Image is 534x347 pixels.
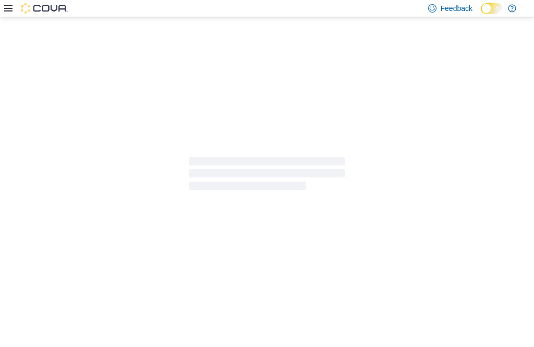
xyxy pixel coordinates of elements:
span: Dark Mode [481,14,481,15]
span: Loading [189,159,345,193]
span: Feedback [441,3,472,14]
input: Dark Mode [481,3,503,14]
img: Cova [21,3,68,14]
